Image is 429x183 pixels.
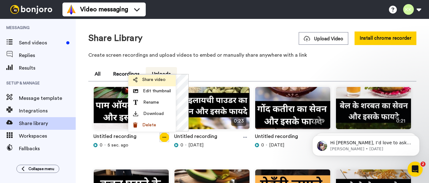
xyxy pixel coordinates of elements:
p: Message from Amy, sent 2w ago [27,24,109,30]
span: Upload Video [304,36,343,42]
span: Download [143,111,164,117]
img: b83a4b8a-d3fd-4d5a-a795-2800521b2b1f_thumbnail_source_1760242140.jpg [94,87,169,134]
button: Collapse menu [16,165,59,173]
span: Results [19,64,76,72]
img: 41254153-2fab-4c37-b1fc-13b787bbd348_thumbnail_source_1759817787.jpg [174,87,250,134]
button: Uploads [146,67,177,81]
span: Rename [143,99,159,106]
div: [DATE] [174,142,250,148]
span: Replies [19,52,76,59]
span: Hi [PERSON_NAME], I’d love to ask you a quick question: If [PERSON_NAME] could introduce a new fe... [27,18,108,54]
span: Workspaces [19,132,76,140]
span: 0 [180,142,183,148]
span: Video messaging [80,5,128,14]
span: Delete [142,122,156,128]
span: 0 [100,142,103,148]
button: All [88,67,107,81]
span: 2 [420,162,426,167]
span: Collapse menu [28,166,54,171]
iframe: Intercom live chat [408,162,423,177]
img: bj-logo-header-white.svg [8,5,55,14]
div: [DATE] [255,142,331,148]
a: Untitled recording [93,133,137,142]
img: a445a773-7b78-48a5-b180-cdf815c43306_thumbnail_source_1759728612.jpg [255,87,330,134]
div: 5 sec. ago [93,142,169,148]
p: Create screen recordings and upload videos to embed or manually share anywhere with a link [88,51,416,59]
span: 0:19 [313,116,327,126]
h1: Share Library [88,33,143,43]
span: Message template [19,94,76,102]
span: 0:23 [231,116,246,126]
span: Integrations [19,107,76,115]
img: fdfc433d-c245-48fd-b26a-aae4b80d2047_thumbnail_source_1759637287.jpg [336,87,411,134]
span: Share library [19,120,76,127]
iframe: Intercom notifications message [303,122,429,166]
button: Recordings [107,67,146,81]
button: Upload Video [299,32,348,45]
span: Share video [142,77,166,83]
a: Untitled recording [255,133,298,142]
span: Fallbacks [19,145,76,152]
a: Untitled recording [174,133,217,142]
span: Send videos [19,39,64,47]
img: vm-color.svg [66,4,76,14]
button: Install chrome recorder [355,31,416,45]
span: 0 [261,142,264,148]
span: 0:21 [394,116,408,126]
span: Edit thumbnail [143,88,171,94]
